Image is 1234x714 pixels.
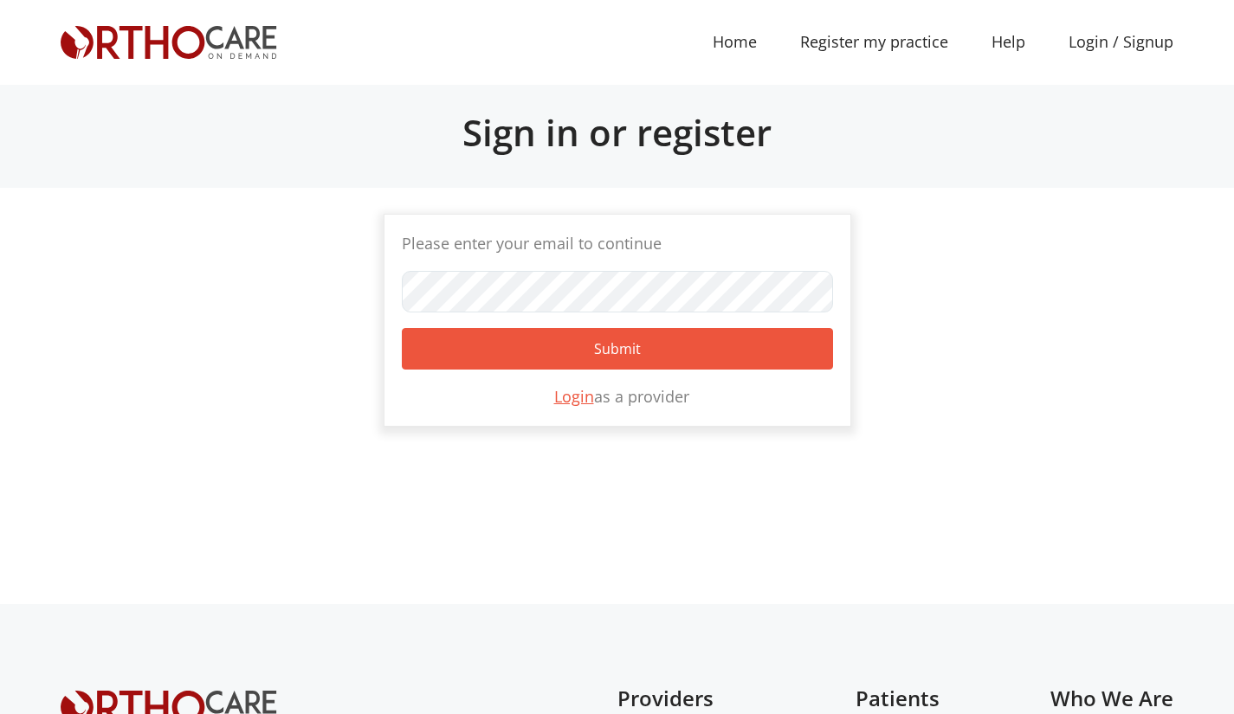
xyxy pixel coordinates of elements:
p: Please enter your email to continue [402,232,833,255]
span: as a provider [546,386,689,407]
a: Help [970,23,1047,61]
h5: Providers [617,686,766,711]
a: Register my practice [779,23,970,61]
h2: Sign in or register [61,111,1173,154]
a: Login / Signup [1047,30,1195,54]
h5: Who We Are [1050,686,1173,711]
button: Submit [402,328,833,370]
a: Home [691,23,779,61]
a: Login [554,386,594,407]
h5: Patients [856,686,960,711]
